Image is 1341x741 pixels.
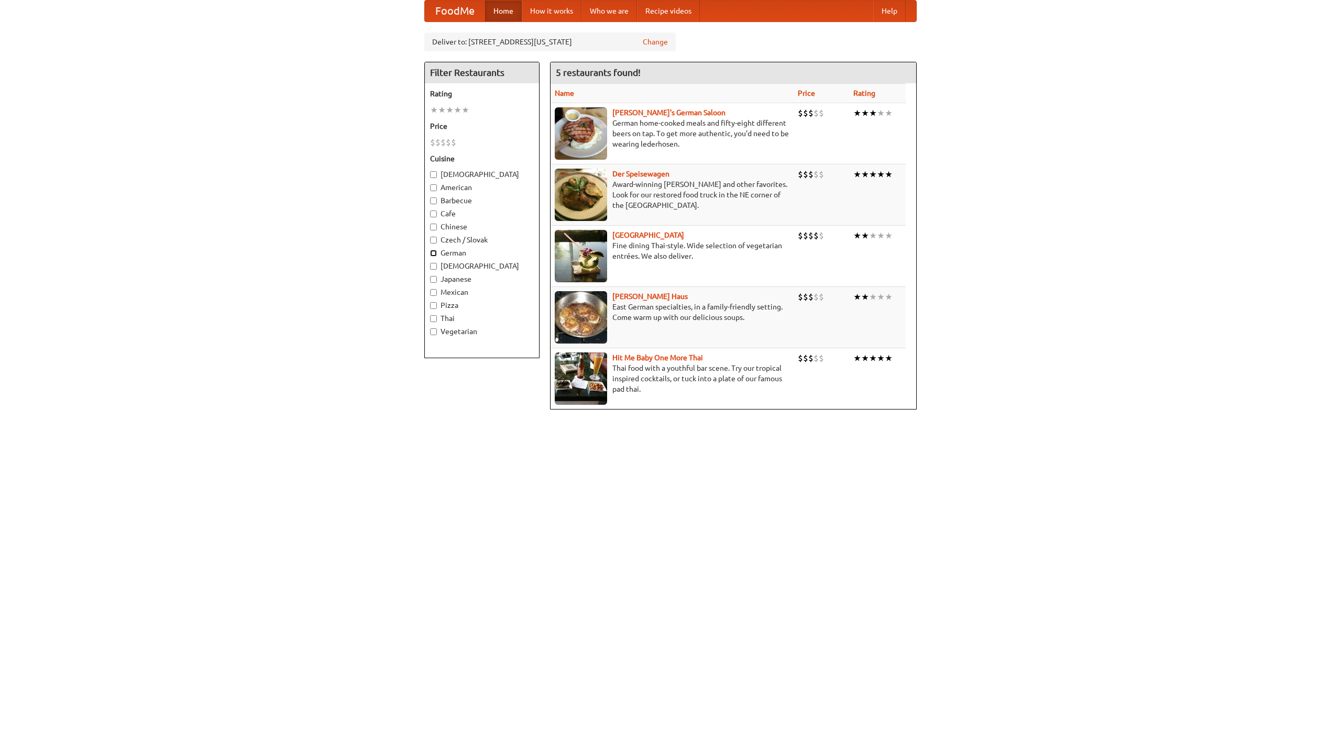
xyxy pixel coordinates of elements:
label: [DEMOGRAPHIC_DATA] [430,169,534,180]
li: ★ [861,230,869,241]
input: Japanese [430,276,437,283]
li: ★ [861,107,869,119]
h4: Filter Restaurants [425,62,539,83]
li: $ [808,230,814,241]
input: Czech / Slovak [430,237,437,244]
li: ★ [861,352,869,364]
li: ★ [869,291,877,303]
div: Deliver to: [STREET_ADDRESS][US_STATE] [424,32,676,51]
input: German [430,250,437,257]
li: $ [803,352,808,364]
li: ★ [877,291,885,303]
li: ★ [885,352,893,364]
a: [GEOGRAPHIC_DATA] [612,231,684,239]
li: $ [803,169,808,180]
label: Vegetarian [430,326,534,337]
li: ★ [446,104,454,116]
h5: Cuisine [430,153,534,164]
li: ★ [454,104,461,116]
li: $ [808,352,814,364]
li: $ [808,107,814,119]
li: ★ [877,107,885,119]
input: Vegetarian [430,328,437,335]
img: kohlhaus.jpg [555,291,607,344]
a: Change [643,37,668,47]
li: ★ [853,352,861,364]
li: $ [808,169,814,180]
input: [DEMOGRAPHIC_DATA] [430,263,437,270]
h5: Rating [430,89,534,99]
img: babythai.jpg [555,352,607,405]
li: ★ [461,104,469,116]
label: Barbecue [430,195,534,206]
h5: Price [430,121,534,131]
li: ★ [885,169,893,180]
li: $ [819,291,824,303]
li: ★ [877,169,885,180]
label: Thai [430,313,534,324]
li: ★ [877,230,885,241]
li: $ [798,291,803,303]
label: Japanese [430,274,534,284]
li: $ [808,291,814,303]
li: ★ [853,291,861,303]
li: $ [798,230,803,241]
li: $ [814,352,819,364]
p: German home-cooked meals and fifty-eight different beers on tap. To get more authentic, you'd nee... [555,118,789,149]
li: ★ [869,107,877,119]
li: $ [803,230,808,241]
li: $ [819,230,824,241]
input: Barbecue [430,197,437,204]
li: ★ [853,169,861,180]
a: [PERSON_NAME] Haus [612,292,688,301]
a: [PERSON_NAME]'s German Saloon [612,108,726,117]
a: Name [555,89,574,97]
li: $ [814,107,819,119]
li: $ [814,169,819,180]
li: ★ [861,291,869,303]
li: ★ [438,104,446,116]
p: Thai food with a youthful bar scene. Try our tropical inspired cocktails, or tuck into a plate of... [555,363,789,394]
a: Hit Me Baby One More Thai [612,353,703,362]
a: Who we are [581,1,637,21]
a: Home [485,1,522,21]
label: Pizza [430,300,534,311]
li: $ [441,137,446,148]
label: Mexican [430,287,534,297]
li: ★ [869,352,877,364]
li: $ [798,352,803,364]
a: Rating [853,89,875,97]
li: $ [803,291,808,303]
li: $ [803,107,808,119]
label: Chinese [430,222,534,232]
input: Cafe [430,211,437,217]
a: Help [873,1,906,21]
ng-pluralize: 5 restaurants found! [556,68,641,78]
li: ★ [885,107,893,119]
p: Award-winning [PERSON_NAME] and other favorites. Look for our restored food truck in the NE corne... [555,179,789,211]
img: speisewagen.jpg [555,169,607,221]
li: $ [435,137,441,148]
label: American [430,182,534,193]
a: FoodMe [425,1,485,21]
label: [DEMOGRAPHIC_DATA] [430,261,534,271]
li: $ [798,169,803,180]
label: Czech / Slovak [430,235,534,245]
input: Chinese [430,224,437,230]
input: Mexican [430,289,437,296]
label: German [430,248,534,258]
li: $ [814,291,819,303]
p: Fine dining Thai-style. Wide selection of vegetarian entrées. We also deliver. [555,240,789,261]
p: East German specialties, in a family-friendly setting. Come warm up with our delicious soups. [555,302,789,323]
li: $ [451,137,456,148]
li: ★ [869,230,877,241]
a: How it works [522,1,581,21]
li: ★ [885,291,893,303]
a: Der Speisewagen [612,170,669,178]
li: $ [819,352,824,364]
li: ★ [885,230,893,241]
